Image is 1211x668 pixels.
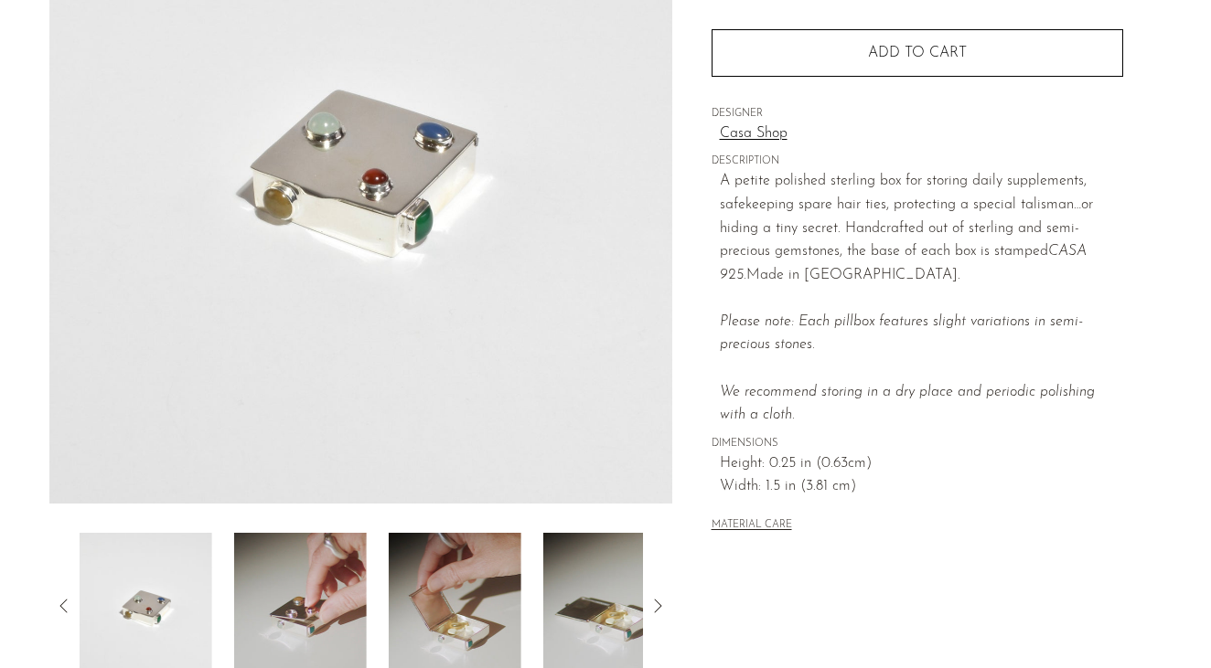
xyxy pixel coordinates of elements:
[712,154,1123,170] span: DESCRIPTION
[868,46,967,60] span: Add to cart
[712,106,1123,122] span: DESIGNER
[720,385,1095,423] i: We recommend storing in a dry place and periodic polishing with a cloth.
[712,519,792,533] button: MATERIAL CARE
[712,29,1123,77] button: Add to cart
[720,122,1123,146] a: Casa Shop
[720,475,1123,499] span: Width: 1.5 in (3.81 cm)
[720,244,1087,282] em: CASA 925.
[720,170,1123,428] p: A petite polished sterling box for storing daily supplements, safekeeping spare hair ties, protec...
[720,314,1095,422] em: Please note: Each pillbox features slight variations in semi-precious stones.
[720,452,1123,476] span: Height: 0.25 in (0.63cm)
[712,436,1123,452] span: DIMENSIONS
